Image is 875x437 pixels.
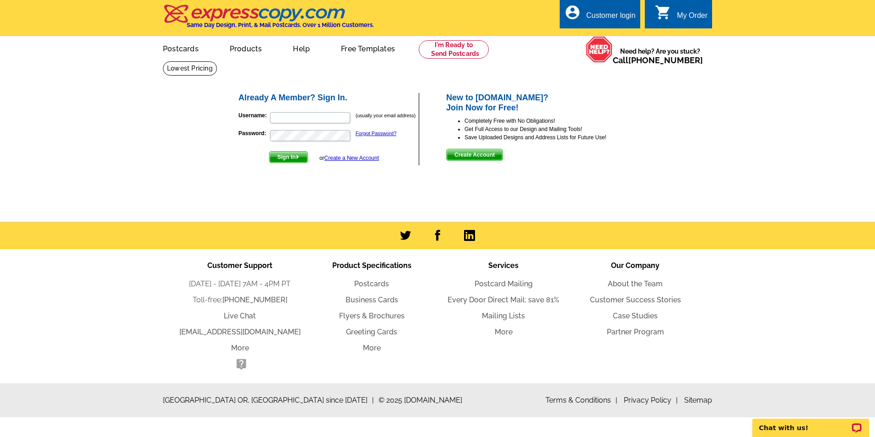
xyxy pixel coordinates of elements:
a: Forgot Password? [356,131,396,136]
a: Postcards [148,37,213,59]
small: (usually your email address) [356,113,416,118]
a: Mailing Lists [482,311,525,320]
a: Privacy Policy [624,396,678,404]
li: Save Uploaded Designs and Address Lists for Future Use! [465,133,638,142]
span: [GEOGRAPHIC_DATA] OR, [GEOGRAPHIC_DATA] since [DATE] [163,395,374,406]
span: Product Specifications [332,261,411,270]
div: or [319,154,379,162]
label: Username: [238,111,269,120]
i: account_circle [564,4,581,21]
h4: Same Day Design, Print, & Mail Postcards. Over 1 Million Customers. [187,22,374,28]
span: Create Account [447,149,502,160]
a: [PHONE_NUMBER] [628,55,703,65]
li: Toll-free: [174,295,306,306]
img: help [586,36,613,63]
a: More [495,328,513,336]
a: Greeting Cards [346,328,397,336]
button: Sign In [269,151,308,163]
a: Flyers & Brochures [339,311,405,320]
a: Customer Success Stories [590,295,681,304]
a: Every Door Direct Mail: save 81% [448,295,559,304]
span: Need help? Are you stuck? [613,47,708,65]
a: Sitemap [684,396,712,404]
a: Same Day Design, Print, & Mail Postcards. Over 1 Million Customers. [163,11,374,28]
a: Products [215,37,277,59]
a: Free Templates [326,37,410,59]
a: Help [278,37,324,59]
a: shopping_cart My Order [655,10,708,22]
a: Partner Program [607,328,664,336]
li: Get Full Access to our Design and Mailing Tools! [465,125,638,133]
span: © 2025 [DOMAIN_NAME] [378,395,462,406]
a: Live Chat [224,311,256,320]
a: Terms & Conditions [546,396,617,404]
span: Call [613,55,703,65]
li: [DATE] - [DATE] 7AM - 4PM PT [174,279,306,290]
iframe: LiveChat chat widget [746,408,875,437]
a: Create a New Account [324,155,379,161]
a: Postcards [354,279,389,288]
a: [EMAIL_ADDRESS][DOMAIN_NAME] [179,328,301,336]
span: Our Company [611,261,659,270]
a: account_circle Customer login [564,10,636,22]
span: Services [488,261,519,270]
h2: New to [DOMAIN_NAME]? Join Now for Free! [446,93,638,113]
a: More [231,344,249,352]
a: [PHONE_NUMBER] [222,295,287,304]
a: Business Cards [346,295,398,304]
a: Case Studies [613,311,658,320]
li: Completely Free with No Obligations! [465,117,638,125]
label: Password: [238,129,269,137]
span: Sign In [270,152,308,163]
div: My Order [677,11,708,24]
span: Customer Support [207,261,272,270]
div: Customer login [586,11,636,24]
button: Create Account [446,149,503,161]
img: button-next-arrow-white.png [296,155,300,159]
h2: Already A Member? Sign In. [238,93,418,103]
a: Postcard Mailing [475,279,533,288]
i: shopping_cart [655,4,671,21]
a: More [363,344,381,352]
a: About the Team [608,279,663,288]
